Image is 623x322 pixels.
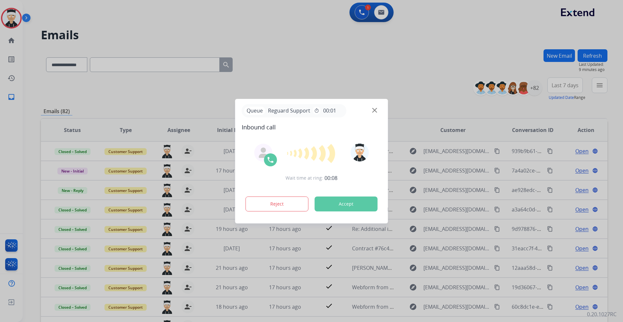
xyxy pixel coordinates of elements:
img: call-icon [267,156,275,164]
span: Wait time at ring: [286,175,323,181]
img: close-button [372,108,377,113]
button: Reject [246,197,309,211]
mat-icon: timer [314,108,319,113]
span: Reguard Support [265,107,313,114]
img: agent-avatar [258,148,269,158]
button: Accept [315,197,378,211]
p: 0.20.1027RC [587,310,617,318]
span: Inbound call [242,123,382,132]
p: Queue [244,107,265,115]
span: 00:08 [324,174,337,182]
span: 00:01 [323,107,336,114]
img: avatar [350,143,369,161]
